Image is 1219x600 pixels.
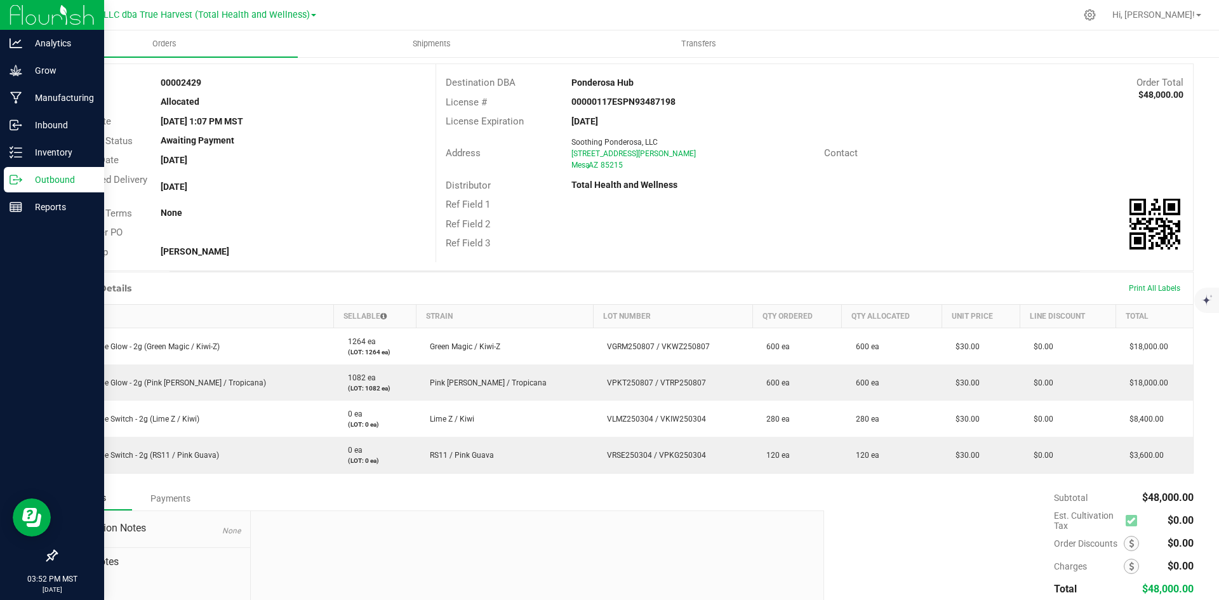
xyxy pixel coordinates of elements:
[571,138,658,147] span: Soothing Ponderosa, LLC
[1116,305,1193,328] th: Total
[446,147,481,159] span: Address
[571,116,598,126] strong: [DATE]
[161,77,201,88] strong: 00002429
[22,199,98,215] p: Reports
[161,116,243,126] strong: [DATE] 1:07 PM MST
[22,63,98,78] p: Grow
[949,342,980,351] span: $30.00
[446,199,490,210] span: Ref Field 1
[1020,305,1116,328] th: Line Discount
[10,201,22,213] inline-svg: Reports
[571,161,590,170] span: Mesa
[342,456,408,465] p: (LOT: 0 ea)
[6,585,98,594] p: [DATE]
[342,373,376,382] span: 1082 ea
[565,30,832,57] a: Transfers
[66,521,241,536] span: Destination Notes
[10,119,22,131] inline-svg: Inbound
[342,347,408,357] p: (LOT: 1264 ea)
[423,378,547,387] span: Pink [PERSON_NAME] / Tropicana
[664,38,733,50] span: Transfers
[949,378,980,387] span: $30.00
[593,305,752,328] th: Lot Number
[1054,583,1077,595] span: Total
[161,208,182,218] strong: None
[760,342,790,351] span: 600 ea
[342,337,376,346] span: 1264 ea
[1027,451,1053,460] span: $0.00
[298,30,565,57] a: Shipments
[135,38,194,50] span: Orders
[1138,90,1183,100] strong: $48,000.00
[22,145,98,160] p: Inventory
[1123,378,1168,387] span: $18,000.00
[65,451,219,460] span: BTQ - Vape Switch - 2g (RS11 / Pink Guava)
[824,147,858,159] span: Contact
[10,173,22,186] inline-svg: Outbound
[446,77,516,88] span: Destination DBA
[342,383,408,393] p: (LOT: 1082 ea)
[752,305,842,328] th: Qty Ordered
[342,446,363,455] span: 0 ea
[446,116,524,127] span: License Expiration
[65,378,266,387] span: BTQ - Vape Glow - 2g (Pink [PERSON_NAME] / Tropicana)
[601,378,706,387] span: VPKT250807 / VTRP250807
[22,36,98,51] p: Analytics
[161,155,187,165] strong: [DATE]
[446,237,490,249] span: Ref Field 3
[334,305,416,328] th: Sellable
[161,246,229,257] strong: [PERSON_NAME]
[949,415,980,423] span: $30.00
[1054,510,1121,531] span: Est. Cultivation Tax
[760,451,790,460] span: 120 ea
[849,415,879,423] span: 280 ea
[10,37,22,50] inline-svg: Analytics
[66,174,147,200] span: Requested Delivery Date
[57,305,334,328] th: Item
[571,180,677,190] strong: Total Health and Wellness
[1054,561,1124,571] span: Charges
[416,305,593,328] th: Strain
[842,305,942,328] th: Qty Allocated
[1136,77,1183,88] span: Order Total
[1027,415,1053,423] span: $0.00
[22,117,98,133] p: Inbound
[1054,493,1088,503] span: Subtotal
[22,172,98,187] p: Outbound
[1123,451,1164,460] span: $3,600.00
[942,305,1020,328] th: Unit Price
[571,97,676,107] strong: 00000117ESPN93487198
[849,342,879,351] span: 600 ea
[1027,342,1053,351] span: $0.00
[423,415,474,423] span: Lime Z / Kiwi
[222,526,241,535] span: None
[161,182,187,192] strong: [DATE]
[161,135,234,145] strong: Awaiting Payment
[589,161,598,170] span: AZ
[849,378,879,387] span: 600 ea
[601,342,710,351] span: VGRM250807 / VKWZ250807
[66,554,241,570] span: Order Notes
[1054,538,1124,549] span: Order Discounts
[571,149,696,158] span: [STREET_ADDRESS][PERSON_NAME]
[1142,491,1194,503] span: $48,000.00
[760,378,790,387] span: 600 ea
[1168,560,1194,572] span: $0.00
[10,146,22,159] inline-svg: Inventory
[1027,378,1053,387] span: $0.00
[396,38,468,50] span: Shipments
[6,573,98,585] p: 03:52 PM MST
[13,498,51,537] iframe: Resource center
[342,420,408,429] p: (LOT: 0 ea)
[423,342,500,351] span: Green Magic / Kiwi-Z
[571,77,634,88] strong: Ponderosa Hub
[65,415,199,423] span: BTQ - Vape Switch - 2g (Lime Z / Kiwi)
[760,415,790,423] span: 280 ea
[30,30,298,57] a: Orders
[1129,199,1180,250] qrcode: 00002429
[446,97,487,108] span: License #
[601,451,706,460] span: VRSE250304 / VPKG250304
[10,91,22,104] inline-svg: Manufacturing
[1123,415,1164,423] span: $8,400.00
[849,451,879,460] span: 120 ea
